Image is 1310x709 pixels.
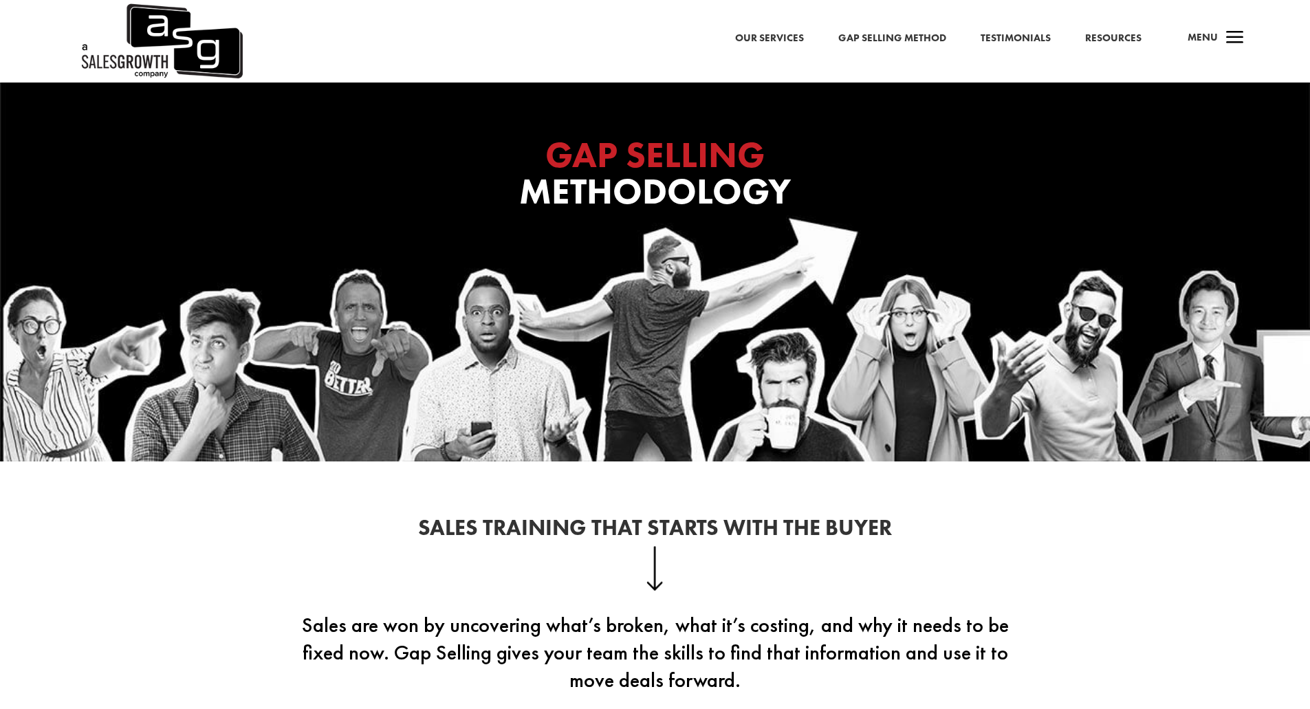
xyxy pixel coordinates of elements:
[1221,25,1249,52] span: a
[380,137,930,217] h1: Methodology
[646,546,664,590] img: down-arrow
[1188,30,1218,44] span: Menu
[838,30,946,47] a: Gap Selling Method
[735,30,804,47] a: Our Services
[545,131,765,178] span: GAP SELLING
[1085,30,1142,47] a: Resources
[284,517,1027,546] h2: Sales Training That Starts With the Buyer
[981,30,1051,47] a: Testimonials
